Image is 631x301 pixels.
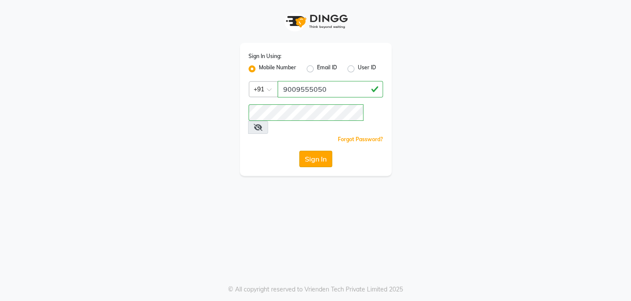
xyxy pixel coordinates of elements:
label: Mobile Number [259,64,296,74]
label: Sign In Using: [248,52,281,60]
button: Sign In [299,151,332,167]
a: Forgot Password? [338,136,383,142]
input: Username [248,104,363,121]
input: Username [278,81,383,97]
label: User ID [358,64,376,74]
label: Email ID [317,64,337,74]
img: logo1.svg [281,9,350,34]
